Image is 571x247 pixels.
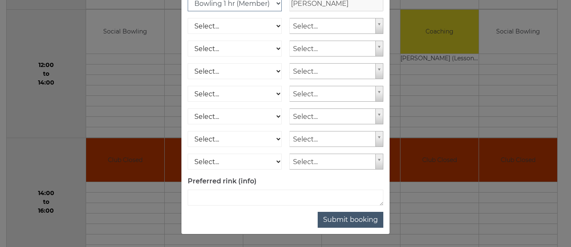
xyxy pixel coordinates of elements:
[289,63,383,79] a: Select...
[293,41,372,57] span: Select...
[293,64,372,80] span: Select...
[289,18,383,34] a: Select...
[289,131,383,147] a: Select...
[293,86,372,102] span: Select...
[188,176,257,186] label: Preferred rink (info)
[318,212,383,228] button: Submit booking
[293,131,372,147] span: Select...
[289,86,383,102] a: Select...
[289,108,383,124] a: Select...
[289,154,383,170] a: Select...
[289,41,383,57] a: Select...
[293,109,372,125] span: Select...
[293,154,372,170] span: Select...
[293,18,372,34] span: Select...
